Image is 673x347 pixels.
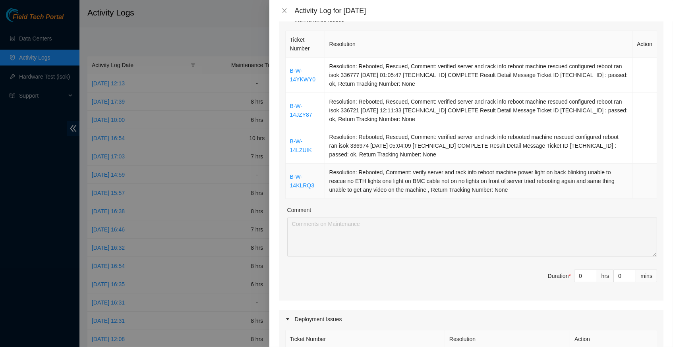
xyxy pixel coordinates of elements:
td: Resolution: Rebooted, Comment: verify server and rack info reboot machine power light on back bli... [325,164,632,199]
th: Action [632,31,657,58]
td: Resolution: Rebooted, Rescued, Comment: verified server and rack info reboot machine rescued conf... [325,93,632,128]
button: Close [279,7,290,15]
a: B-W-14JZY87 [290,103,312,118]
span: close [281,8,288,14]
td: Resolution: Rebooted, Rescued, Comment: verified server and rack info rebooted machine rescued co... [325,128,632,164]
a: B-W-14YKWY0 [290,67,316,83]
a: B-W-14KLRQ3 [290,173,314,189]
div: mins [636,270,657,282]
th: Ticket Number [286,31,325,58]
label: Comment [287,206,311,214]
th: Resolution [325,31,632,58]
div: Deployment Issues [279,310,663,328]
a: B-W-14LZUIK [290,138,312,153]
div: hrs [597,270,614,282]
td: Resolution: Rebooted, Rescued, Comment: verified server and rack info reboot machine rescued conf... [325,58,632,93]
div: Duration [548,272,571,280]
textarea: Comment [287,218,657,256]
div: Activity Log for [DATE] [295,6,663,15]
span: caret-right [285,317,290,322]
